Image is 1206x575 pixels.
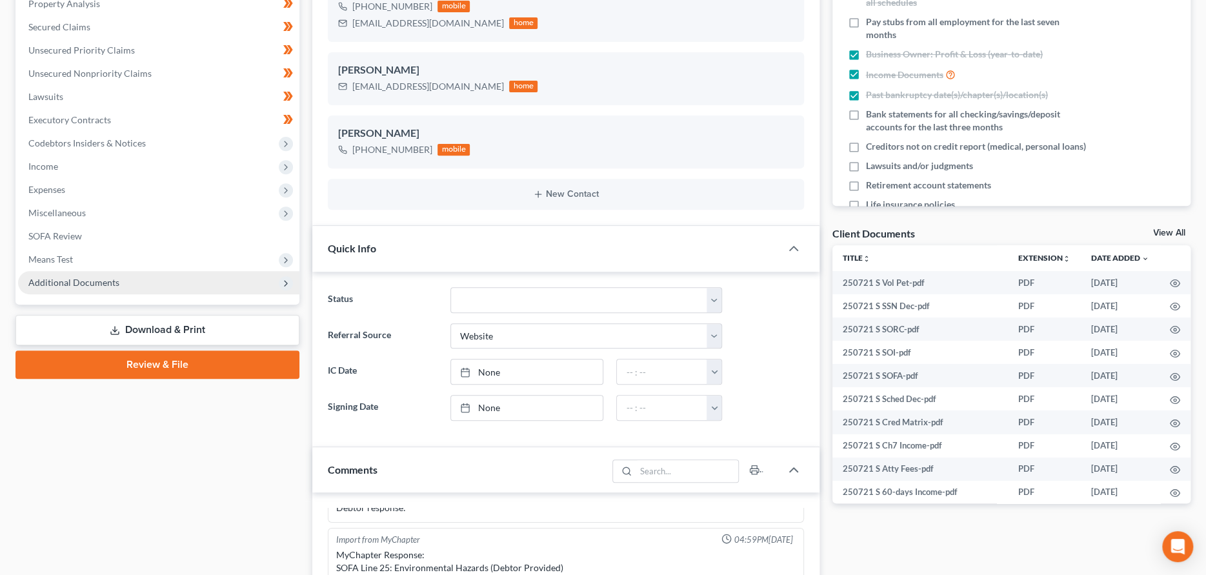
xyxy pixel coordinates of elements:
[1091,253,1149,263] a: Date Added expand_more
[338,189,793,199] button: New Contact
[28,207,86,218] span: Miscellaneous
[617,359,707,384] input: -- : --
[832,294,1008,318] td: 250721 S SSN Dec-pdf
[1081,387,1160,410] td: [DATE]
[28,68,152,79] span: Unsecured Nonpriority Claims
[451,396,603,420] a: None
[866,198,955,211] span: Life insurance policies
[1008,364,1081,387] td: PDF
[15,350,299,379] a: Review & File
[28,277,119,288] span: Additional Documents
[843,253,870,263] a: Titleunfold_more
[1008,318,1081,341] td: PDF
[866,68,943,81] span: Income Documents
[1008,341,1081,364] td: PDF
[352,17,504,30] div: [EMAIL_ADDRESS][DOMAIN_NAME]
[832,434,1008,458] td: 250721 S Ch7 Income-pdf
[832,341,1008,364] td: 250721 S SOI-pdf
[866,140,1086,153] span: Creditors not on credit report (medical, personal loans)
[509,17,538,29] div: home
[437,1,470,12] div: mobile
[866,88,1048,101] span: Past bankruptcy date(s)/chapter(s)/location(s)
[328,463,377,476] span: Comments
[336,534,420,546] div: Import from MyChapter
[636,460,738,482] input: Search...
[18,108,299,132] a: Executory Contracts
[18,225,299,248] a: SOFA Review
[1162,531,1193,562] div: Open Intercom Messenger
[28,254,73,265] span: Means Test
[1008,271,1081,294] td: PDF
[863,255,870,263] i: unfold_more
[1008,481,1081,504] td: PDF
[28,230,82,241] span: SOFA Review
[437,144,470,156] div: mobile
[1081,341,1160,364] td: [DATE]
[866,15,1090,41] span: Pay stubs from all employment for the last seven months
[28,21,90,32] span: Secured Claims
[1081,318,1160,341] td: [DATE]
[1081,434,1160,458] td: [DATE]
[1063,255,1070,263] i: unfold_more
[509,81,538,92] div: home
[617,396,707,420] input: -- : --
[1008,434,1081,458] td: PDF
[18,85,299,108] a: Lawsuits
[866,48,1043,61] span: Business Owner: Profit & Loss (year-to-date)
[1081,458,1160,481] td: [DATE]
[1081,364,1160,387] td: [DATE]
[1081,294,1160,318] td: [DATE]
[832,481,1008,504] td: 250721 S 60-days Income-pdf
[1018,253,1070,263] a: Extensionunfold_more
[1008,387,1081,410] td: PDF
[28,161,58,172] span: Income
[28,184,65,195] span: Expenses
[1153,228,1185,237] a: View All
[28,137,146,148] span: Codebtors Insiders & Notices
[451,359,603,384] a: None
[1081,271,1160,294] td: [DATE]
[832,410,1008,434] td: 250721 S Cred Matrix-pdf
[28,91,63,102] span: Lawsuits
[832,318,1008,341] td: 250721 S SORC-pdf
[338,126,793,141] div: [PERSON_NAME]
[338,63,793,78] div: [PERSON_NAME]
[321,395,443,421] label: Signing Date
[1008,458,1081,481] td: PDF
[1008,294,1081,318] td: PDF
[352,80,504,93] div: [EMAIL_ADDRESS][DOMAIN_NAME]
[832,227,915,240] div: Client Documents
[832,271,1008,294] td: 250721 S Vol Pet-pdf
[832,364,1008,387] td: 250721 S SOFA-pdf
[832,458,1008,481] td: 250721 S Atty Fees-pdf
[18,15,299,39] a: Secured Claims
[1008,410,1081,434] td: PDF
[321,287,443,313] label: Status
[832,387,1008,410] td: 250721 S Sched Dec-pdf
[18,39,299,62] a: Unsecured Priority Claims
[734,534,793,546] span: 04:59PM[DATE]
[866,108,1090,134] span: Bank statements for all checking/savings/deposit accounts for the last three months
[1081,410,1160,434] td: [DATE]
[328,242,376,254] span: Quick Info
[352,143,432,156] div: [PHONE_NUMBER]
[1081,481,1160,504] td: [DATE]
[1141,255,1149,263] i: expand_more
[18,62,299,85] a: Unsecured Nonpriority Claims
[28,114,111,125] span: Executory Contracts
[15,315,299,345] a: Download & Print
[321,359,443,385] label: IC Date
[28,45,135,55] span: Unsecured Priority Claims
[321,323,443,349] label: Referral Source
[866,159,973,172] span: Lawsuits and/or judgments
[866,179,991,192] span: Retirement account statements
